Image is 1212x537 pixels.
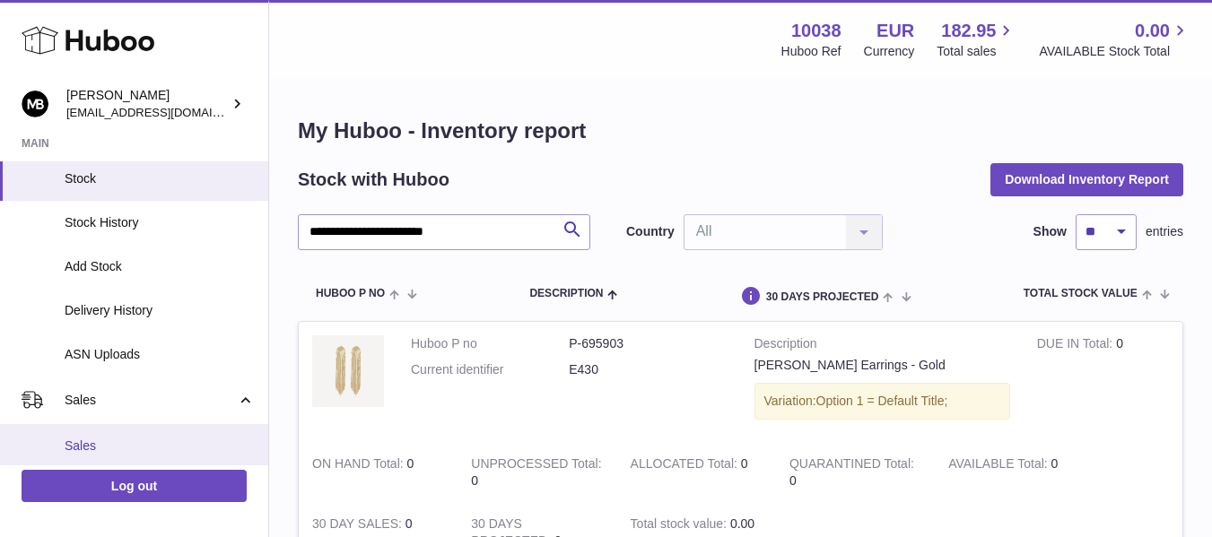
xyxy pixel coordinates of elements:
a: 182.95 Total sales [937,19,1016,60]
dt: Huboo P no [411,335,569,352]
a: Log out [22,470,247,502]
div: Huboo Ref [781,43,841,60]
span: Sales [65,437,255,455]
div: Currency [864,43,915,60]
span: Stock History [65,214,255,231]
strong: ON HAND Total [312,456,407,475]
a: 0.00 AVAILABLE Stock Total [1039,19,1190,60]
td: 0 [617,442,776,503]
span: Description [529,288,603,299]
strong: QUARANTINED Total [789,456,914,475]
div: [PERSON_NAME] [66,87,228,121]
button: Download Inventory Report [990,163,1183,195]
span: Sales [65,392,236,409]
span: 0.00 [730,516,754,531]
strong: EUR [876,19,914,43]
span: Option 1 = Default Title; [816,394,948,408]
div: [PERSON_NAME] Earrings - Gold [754,357,1010,374]
strong: Total stock value [631,516,730,535]
div: Variation: [754,383,1010,420]
strong: 30 DAY SALES [312,516,405,535]
span: ASN Uploads [65,346,255,363]
td: 0 [1024,322,1182,442]
span: 182.95 [941,19,996,43]
td: 0 [458,442,616,503]
span: entries [1146,223,1183,240]
td: 0 [299,442,458,503]
dt: Current identifier [411,361,569,378]
span: Total stock value [1024,288,1138,299]
span: Add Stock [65,258,255,275]
label: Country [626,223,675,240]
span: Huboo P no [316,288,385,299]
strong: Description [754,335,1010,357]
span: AVAILABLE Stock Total [1039,43,1190,60]
span: Stock [65,170,255,187]
label: Show [1033,223,1067,240]
strong: 10038 [791,19,841,43]
img: product image [312,335,384,407]
dd: P-695903 [569,335,727,352]
span: Total sales [937,43,1016,60]
span: 0.00 [1135,19,1170,43]
strong: UNPROCESSED Total [471,456,601,475]
strong: AVAILABLE Total [948,456,1051,475]
span: 30 DAYS PROJECTED [766,291,879,303]
img: hi@margotbardot.com [22,91,48,117]
h1: My Huboo - Inventory report [298,117,1183,145]
h2: Stock with Huboo [298,168,449,192]
td: 0 [935,442,1094,503]
span: 0 [789,473,797,488]
span: [EMAIL_ADDRESS][DOMAIN_NAME] [66,105,264,119]
strong: DUE IN Total [1037,336,1116,355]
span: Delivery History [65,302,255,319]
strong: ALLOCATED Total [631,456,741,475]
dd: E430 [569,361,727,378]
